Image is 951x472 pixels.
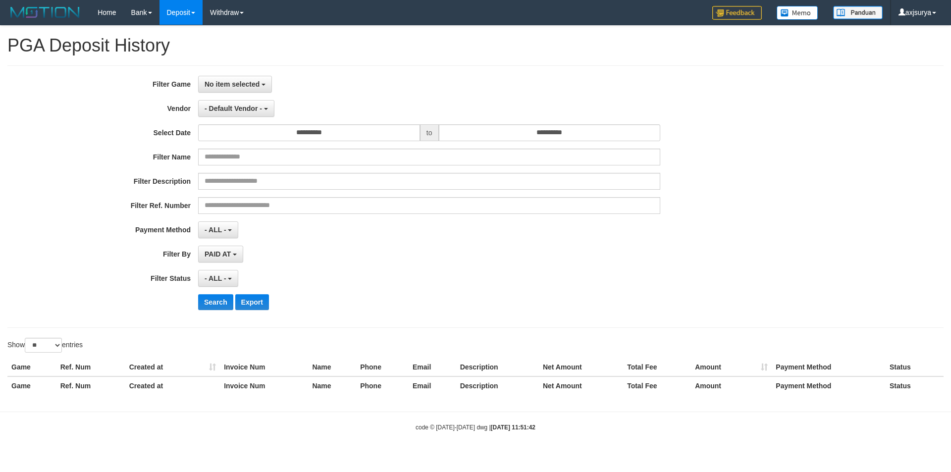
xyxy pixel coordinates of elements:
button: Export [235,294,269,310]
th: Description [456,376,539,395]
strong: [DATE] 11:51:42 [491,424,535,431]
th: Amount [691,376,772,395]
select: Showentries [25,338,62,353]
th: Payment Method [772,358,886,376]
button: PAID AT [198,246,243,262]
th: Name [308,376,356,395]
th: Ref. Num [56,358,125,376]
th: Ref. Num [56,376,125,395]
span: - ALL - [205,226,226,234]
button: - ALL - [198,221,238,238]
th: Invoice Num [220,358,308,376]
th: Invoice Num [220,376,308,395]
img: MOTION_logo.png [7,5,83,20]
small: code © [DATE]-[DATE] dwg | [416,424,535,431]
label: Show entries [7,338,83,353]
th: Phone [356,376,409,395]
th: Phone [356,358,409,376]
th: Amount [691,358,772,376]
span: PAID AT [205,250,231,258]
th: Status [886,358,944,376]
button: - ALL - [198,270,238,287]
th: Game [7,358,56,376]
h1: PGA Deposit History [7,36,944,55]
span: - ALL - [205,274,226,282]
th: Status [886,376,944,395]
th: Created at [125,358,220,376]
th: Total Fee [623,358,691,376]
img: Feedback.jpg [712,6,762,20]
th: Email [409,376,456,395]
th: Net Amount [539,358,623,376]
th: Total Fee [623,376,691,395]
th: Name [308,358,356,376]
th: Net Amount [539,376,623,395]
button: Search [198,294,233,310]
button: - Default Vendor - [198,100,274,117]
th: Payment Method [772,376,886,395]
span: to [420,124,439,141]
img: Button%20Memo.svg [777,6,818,20]
th: Email [409,358,456,376]
img: panduan.png [833,6,883,19]
span: - Default Vendor - [205,105,262,112]
button: No item selected [198,76,272,93]
th: Created at [125,376,220,395]
th: Description [456,358,539,376]
th: Game [7,376,56,395]
span: No item selected [205,80,260,88]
